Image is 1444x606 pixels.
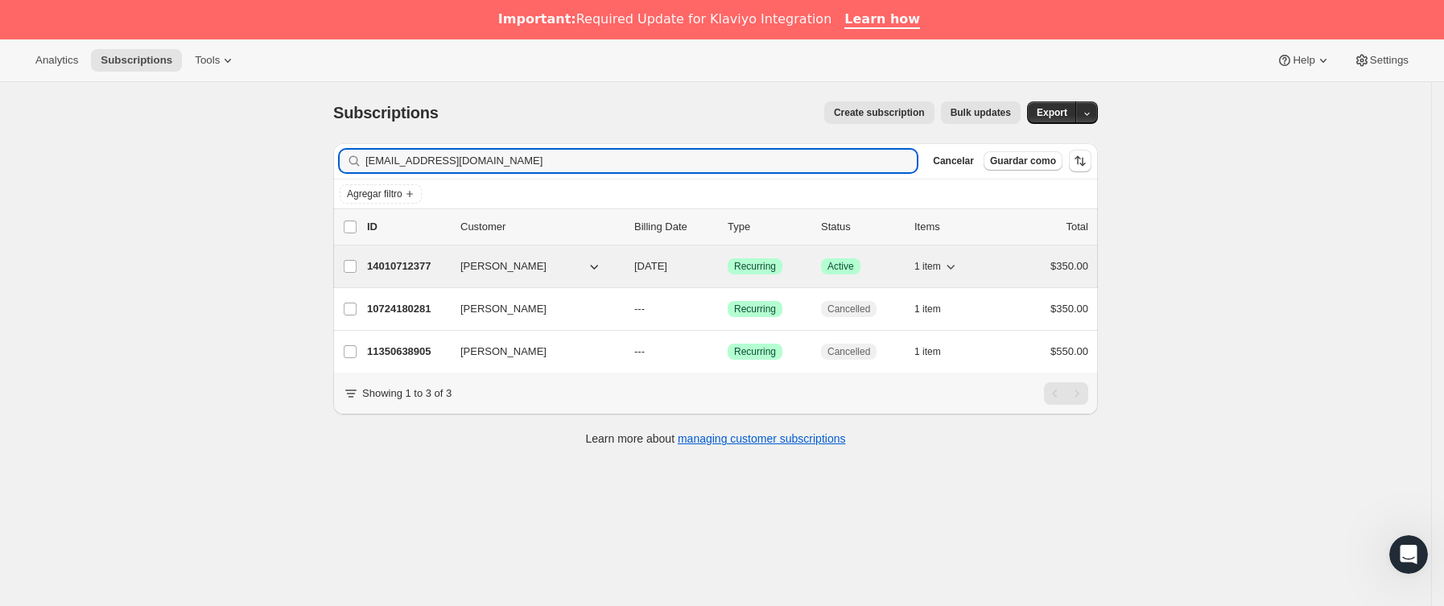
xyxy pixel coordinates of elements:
[1027,101,1077,124] button: Export
[365,150,917,172] input: Filter subscribers
[1069,150,1091,172] button: Ordenar los resultados
[1389,535,1428,574] iframe: Intercom live chat
[728,219,808,235] div: Type
[367,255,1088,278] div: 14010712377[PERSON_NAME][DATE]LogradoRecurringLogradoActive1 item$350.00
[914,219,995,235] div: Items
[1344,49,1418,72] button: Settings
[914,260,941,273] span: 1 item
[460,258,547,274] span: [PERSON_NAME]
[347,188,402,200] span: Agregar filtro
[827,345,870,358] span: Cancelled
[367,219,1088,235] div: IDCustomerBilling DateTypeStatusItemsTotal
[333,104,439,122] span: Subscriptions
[634,345,645,357] span: ---
[451,254,612,279] button: [PERSON_NAME]
[914,298,959,320] button: 1 item
[498,11,576,27] b: Important:
[1293,54,1314,67] span: Help
[367,344,448,360] p: 11350638905
[91,49,182,72] button: Subscriptions
[914,345,941,358] span: 1 item
[844,11,920,29] a: Learn how
[460,219,621,235] p: Customer
[101,54,172,67] span: Subscriptions
[451,296,612,322] button: [PERSON_NAME]
[460,301,547,317] span: [PERSON_NAME]
[1050,303,1088,315] span: $350.00
[834,106,925,119] span: Create subscription
[634,219,715,235] p: Billing Date
[734,260,776,273] span: Recurring
[26,49,88,72] button: Analytics
[933,155,974,167] span: Cancelar
[1370,54,1409,67] span: Settings
[926,151,980,171] button: Cancelar
[821,219,901,235] p: Status
[451,339,612,365] button: [PERSON_NAME]
[827,303,870,315] span: Cancelled
[35,54,78,67] span: Analytics
[1050,260,1088,272] span: $350.00
[678,432,846,445] a: managing customer subscriptions
[1050,345,1088,357] span: $550.00
[367,219,448,235] p: ID
[367,301,448,317] p: 10724180281
[460,344,547,360] span: [PERSON_NAME]
[185,49,245,72] button: Tools
[367,298,1088,320] div: 10724180281[PERSON_NAME]---LogradoRecurringCancelled1 item$350.00
[1066,219,1088,235] p: Total
[1037,106,1067,119] span: Export
[827,260,854,273] span: Active
[498,11,831,27] div: Required Update for Klaviyo Integration
[634,303,645,315] span: ---
[367,340,1088,363] div: 11350638905[PERSON_NAME]---LogradoRecurringCancelled1 item$550.00
[951,106,1011,119] span: Bulk updates
[1267,49,1340,72] button: Help
[914,340,959,363] button: 1 item
[824,101,934,124] button: Create subscription
[984,151,1062,171] button: Guardar como
[195,54,220,67] span: Tools
[634,260,667,272] span: [DATE]
[914,255,959,278] button: 1 item
[990,155,1056,167] span: Guardar como
[734,303,776,315] span: Recurring
[1044,382,1088,405] nav: Paginación
[367,258,448,274] p: 14010712377
[340,184,422,204] button: Agregar filtro
[362,385,452,402] p: Showing 1 to 3 of 3
[734,345,776,358] span: Recurring
[586,431,846,447] p: Learn more about
[941,101,1021,124] button: Bulk updates
[914,303,941,315] span: 1 item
